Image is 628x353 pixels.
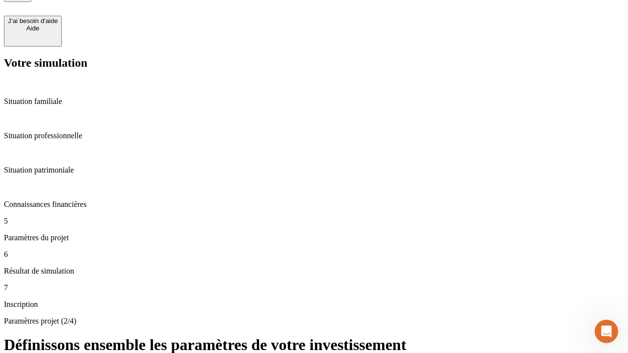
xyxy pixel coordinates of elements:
p: Résultat de simulation [4,267,624,276]
p: Situation familiale [4,97,624,106]
p: Paramètres du projet [4,233,624,242]
div: Aide [8,25,58,32]
p: 7 [4,283,624,292]
h2: Votre simulation [4,56,624,70]
p: Connaissances financières [4,200,624,209]
p: 6 [4,250,624,259]
p: Inscription [4,300,624,309]
p: Paramètres projet (2/4) [4,317,624,326]
p: Situation patrimoniale [4,166,624,175]
iframe: Intercom live chat [595,320,618,343]
button: J’ai besoin d'aideAide [4,16,62,47]
p: 5 [4,217,624,226]
div: J’ai besoin d'aide [8,17,58,25]
p: Situation professionnelle [4,131,624,140]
